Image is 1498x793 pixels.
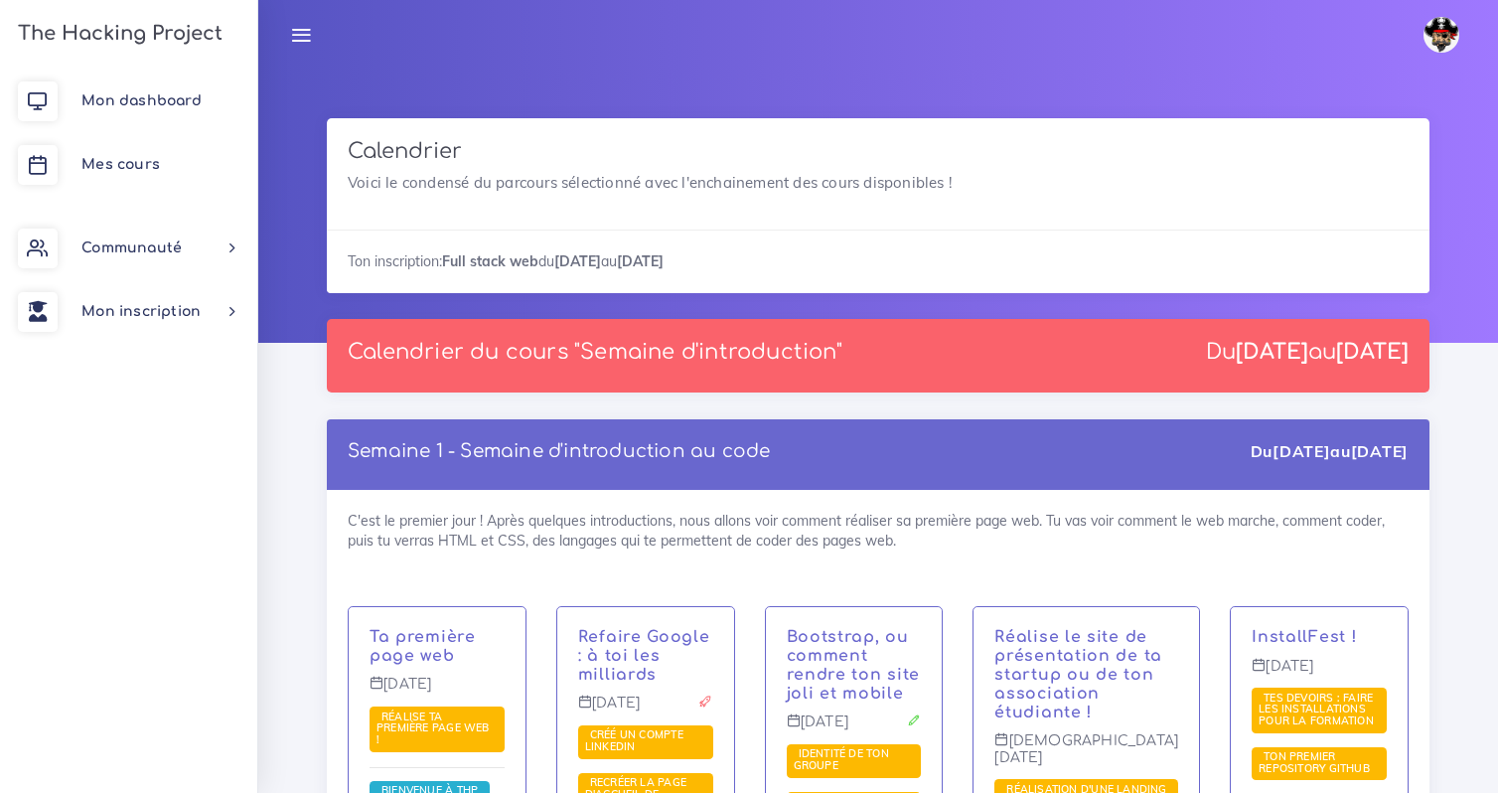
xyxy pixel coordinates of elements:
[1259,691,1379,727] span: Tes devoirs : faire les installations pour la formation
[1251,440,1409,463] div: Du au
[585,727,683,753] span: Créé un compte LinkedIn
[1252,658,1387,690] p: [DATE]
[1351,441,1409,461] strong: [DATE]
[348,139,1409,164] h3: Calendrier
[1206,340,1409,365] div: Du au
[1336,340,1409,364] strong: [DATE]
[348,441,770,461] a: Semaine 1 - Semaine d'introduction au code
[794,747,889,773] a: Identité de ton groupe
[787,714,922,745] p: [DATE]
[370,676,505,708] p: [DATE]
[1259,692,1379,728] a: Tes devoirs : faire les installations pour la formation
[1423,17,1459,53] img: avatar
[376,710,490,746] a: Réalise ta première page web !
[554,252,601,270] strong: [DATE]
[794,746,889,772] span: Identité de ton groupe
[370,628,476,665] a: Ta première page web
[348,171,1409,195] p: Voici le condensé du parcours sélectionné avec l'enchainement des cours disponibles !
[994,628,1162,720] a: Réalise le site de présentation de ta startup ou de ton association étudiante !
[1236,340,1308,364] strong: [DATE]
[578,628,710,684] a: Refaire Google : à toi les milliards
[442,252,538,270] strong: Full stack web
[81,93,202,108] span: Mon dashboard
[12,23,223,45] h3: The Hacking Project
[585,728,683,754] a: Créé un compte LinkedIn
[81,240,182,255] span: Communauté
[994,732,1178,781] p: [DEMOGRAPHIC_DATA][DATE]
[1273,441,1330,461] strong: [DATE]
[81,157,160,172] span: Mes cours
[1259,749,1375,775] span: Ton premier repository GitHub
[787,628,921,702] a: Bootstrap, ou comment rendre ton site joli et mobile
[327,230,1429,292] div: Ton inscription: du au
[81,304,201,319] span: Mon inscription
[617,252,664,270] strong: [DATE]
[1252,628,1357,646] a: InstallFest !
[1259,750,1375,776] a: Ton premier repository GitHub
[348,340,842,365] p: Calendrier du cours "Semaine d'introduction"
[578,695,713,726] p: [DATE]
